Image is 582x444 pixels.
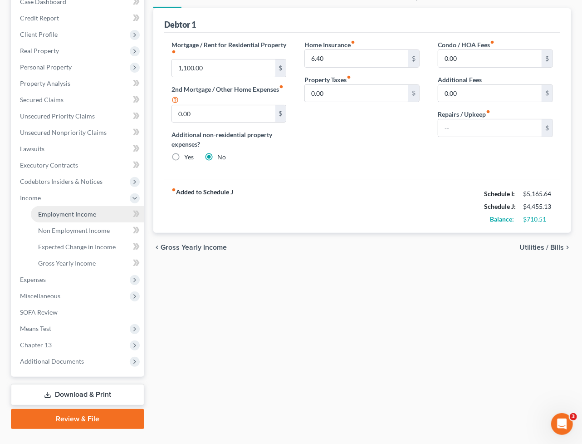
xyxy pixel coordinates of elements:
[20,194,41,202] span: Income
[438,109,490,119] label: Repairs / Upkeep
[31,222,144,239] a: Non Employment Income
[486,109,490,114] i: fiber_manual_record
[13,10,144,26] a: Credit Report
[20,276,46,283] span: Expenses
[438,119,542,137] input: --
[217,153,226,162] label: No
[519,244,571,251] button: Utilities / Bills chevron_right
[438,85,542,102] input: --
[20,341,52,349] span: Chapter 13
[171,187,176,192] i: fiber_manual_record
[20,308,58,316] span: SOFA Review
[275,105,286,123] div: $
[305,85,408,102] input: --
[570,413,577,420] span: 3
[153,244,161,251] i: chevron_left
[20,63,72,71] span: Personal Property
[11,384,144,405] a: Download & Print
[153,244,227,251] button: chevron_left Gross Yearly Income
[20,14,59,22] span: Credit Report
[408,50,419,67] div: $
[484,202,516,210] strong: Schedule J:
[542,85,553,102] div: $
[20,96,64,104] span: Secured Claims
[519,244,564,251] span: Utilities / Bills
[171,84,287,105] label: 2nd Mortgage / Other Home Expenses
[351,40,355,44] i: fiber_manual_record
[38,259,96,267] span: Gross Yearly Income
[31,239,144,255] a: Expected Change in Income
[13,124,144,141] a: Unsecured Nonpriority Claims
[20,292,60,300] span: Miscellaneous
[542,119,553,137] div: $
[11,409,144,429] a: Review & File
[172,105,275,123] input: --
[13,75,144,92] a: Property Analysis
[171,40,287,59] label: Mortgage / Rent for Residential Property
[490,40,494,44] i: fiber_manual_record
[490,215,514,223] strong: Balance:
[408,85,419,102] div: $
[523,202,553,211] div: $4,455.13
[564,244,571,251] i: chevron_right
[275,59,286,77] div: $
[20,47,59,54] span: Real Property
[551,413,573,435] iframe: Intercom live chat
[20,325,51,332] span: Means Test
[172,59,275,77] input: --
[38,210,96,218] span: Employment Income
[347,75,351,79] i: fiber_manual_record
[438,50,542,67] input: --
[304,75,351,84] label: Property Taxes
[38,227,110,234] span: Non Employment Income
[161,244,227,251] span: Gross Yearly Income
[279,84,284,89] i: fiber_manual_record
[164,19,196,30] div: Debtor 1
[171,49,176,54] i: fiber_manual_record
[20,357,84,365] span: Additional Documents
[20,128,107,136] span: Unsecured Nonpriority Claims
[20,161,78,169] span: Executory Contracts
[438,75,482,84] label: Additional Fees
[542,50,553,67] div: $
[38,243,116,251] span: Expected Change in Income
[20,178,103,185] span: Codebtors Insiders & Notices
[171,187,233,226] strong: Added to Schedule J
[13,141,144,157] a: Lawsuits
[523,189,553,198] div: $5,165.64
[20,112,95,120] span: Unsecured Priority Claims
[31,206,144,222] a: Employment Income
[31,255,144,271] a: Gross Yearly Income
[484,190,515,197] strong: Schedule I:
[20,30,58,38] span: Client Profile
[171,130,287,149] label: Additional non-residential property expenses?
[184,153,194,162] label: Yes
[13,108,144,124] a: Unsecured Priority Claims
[304,40,355,49] label: Home Insurance
[438,40,494,49] label: Condo / HOA Fees
[20,79,70,87] span: Property Analysis
[305,50,408,67] input: --
[20,145,44,153] span: Lawsuits
[13,157,144,173] a: Executory Contracts
[13,304,144,321] a: SOFA Review
[13,92,144,108] a: Secured Claims
[523,215,553,224] div: $710.51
